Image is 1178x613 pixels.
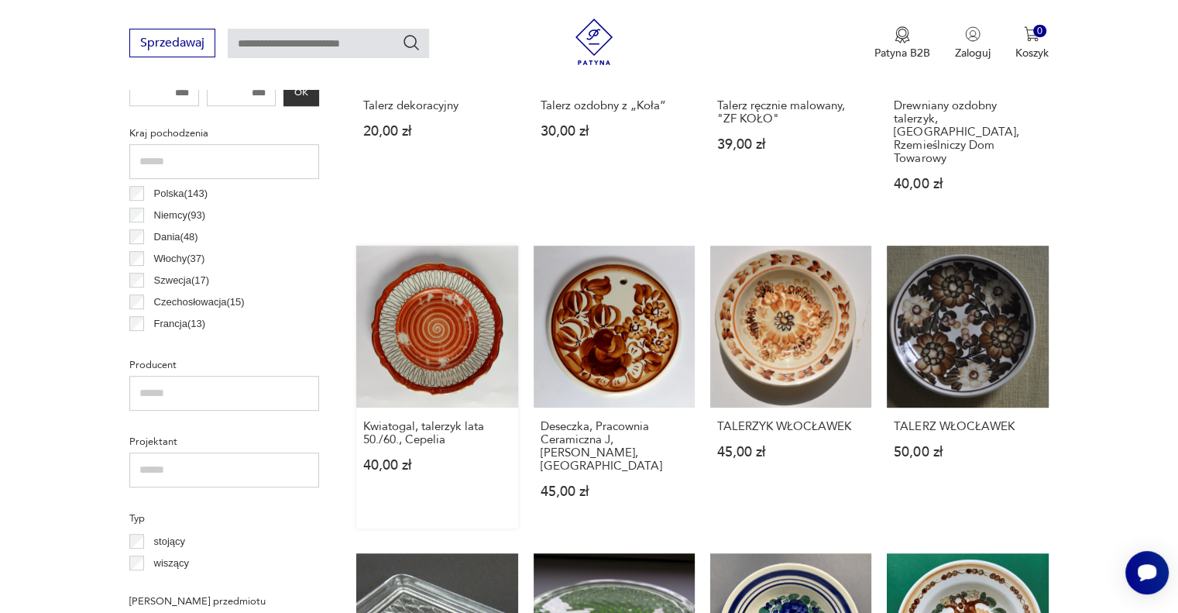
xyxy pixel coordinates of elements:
[154,250,205,267] p: Włochy ( 37 )
[154,533,185,550] p: stojący
[1033,25,1046,38] div: 0
[129,125,319,142] p: Kraj pochodzenia
[154,337,276,354] p: [GEOGRAPHIC_DATA] ( 10 )
[129,39,215,50] a: Sprzedawaj
[874,26,930,60] a: Ikona medaluPatyna B2B
[894,446,1041,459] p: 50,00 zł
[894,99,1041,165] h3: Drewniany ozdobny talerzyk, [GEOGRAPHIC_DATA], Rzemieślniczy Dom Towarowy
[154,294,245,311] p: Czechosłowacja ( 15 )
[955,26,991,60] button: Zaloguj
[129,29,215,57] button: Sprzedawaj
[129,356,319,374] p: Producent
[154,185,208,202] p: Polska ( 143 )
[541,125,688,138] p: 30,00 zł
[541,485,688,498] p: 45,00 zł
[894,177,1041,191] p: 40,00 zł
[402,33,421,52] button: Szukaj
[356,246,517,528] a: Kwiatogal, talerzyk lata 50./60., CepeliaKwiatogal, talerzyk lata 50./60., Cepelia40,00 zł
[717,446,864,459] p: 45,00 zł
[154,555,190,572] p: wiszący
[887,246,1048,528] a: TALERZ WŁOCŁAWEKTALERZ WŁOCŁAWEK50,00 zł
[571,19,617,65] img: Patyna - sklep z meblami i dekoracjami vintage
[363,420,510,446] h3: Kwiatogal, talerzyk lata 50./60., Cepelia
[1125,551,1169,594] iframe: Smartsupp widget button
[154,315,206,332] p: Francja ( 13 )
[717,99,864,126] h3: Talerz ręcznie malowany, "ZF KOŁO"
[541,99,688,112] h3: Talerz ozdobny z „Koła”
[874,26,930,60] button: Patyna B2B
[717,420,864,433] h3: TALERZYK WŁOCŁAWEK
[710,246,871,528] a: TALERZYK WŁOCŁAWEKTALERZYK WŁOCŁAWEK45,00 zł
[129,593,319,610] p: [PERSON_NAME] przedmiotu
[154,229,198,246] p: Dania ( 48 )
[129,510,319,527] p: Typ
[363,459,510,472] p: 40,00 zł
[1024,26,1039,42] img: Ikona koszyka
[154,272,210,289] p: Szwecja ( 17 )
[129,433,319,450] p: Projektant
[874,46,930,60] p: Patyna B2B
[965,26,981,42] img: Ikonka użytkownika
[534,246,695,528] a: Deseczka, Pracownia Ceramiczna J, Cyran, WarszawaDeseczka, Pracownia Ceramiczna J, [PERSON_NAME],...
[541,420,688,473] h3: Deseczka, Pracownia Ceramiczna J, [PERSON_NAME], [GEOGRAPHIC_DATA]
[1015,26,1049,60] button: 0Koszyk
[955,46,991,60] p: Zaloguj
[1015,46,1049,60] p: Koszyk
[154,207,206,224] p: Niemcy ( 93 )
[283,79,319,106] button: OK
[717,138,864,151] p: 39,00 zł
[894,420,1041,433] h3: TALERZ WŁOCŁAWEK
[895,26,910,43] img: Ikona medalu
[363,125,510,138] p: 20,00 zł
[363,99,510,112] h3: Talerz dekoracyjny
